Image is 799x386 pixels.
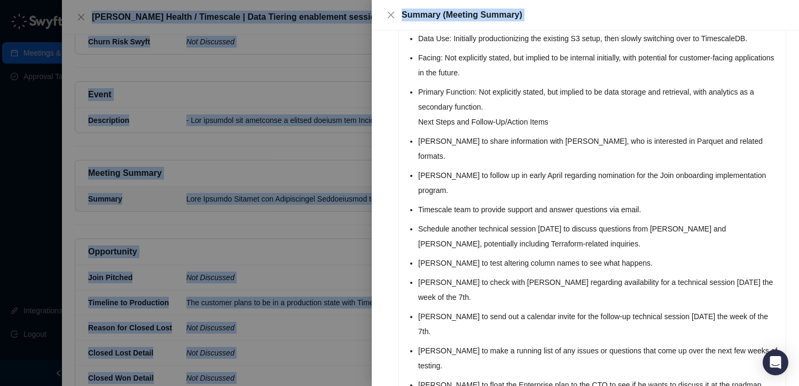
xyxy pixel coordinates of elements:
[402,9,786,21] div: Summary (Meeting Summary)
[418,84,779,129] p: Primary Function: Not explicitly stated, but implied to be data storage and retrieval, with analy...
[418,168,779,198] p: [PERSON_NAME] to follow up in early April regarding nomination for the Join onboarding implementa...
[418,31,779,46] p: Data Use: Initially productionizing the existing S3 setup, then slowly switching over to Timescal...
[418,256,779,271] p: [PERSON_NAME] to test altering column names to see what happens.
[418,343,779,373] p: [PERSON_NAME] to make a running list of any issues or questions that come up over the next few we...
[418,221,779,251] p: Schedule another technical session [DATE] to discuss questions from [PERSON_NAME] and [PERSON_NAM...
[385,9,397,21] button: Close
[763,350,788,375] div: Open Intercom Messenger
[418,275,779,305] p: [PERSON_NAME] to check with [PERSON_NAME] regarding availability for a technical session [DATE] t...
[418,134,779,164] p: [PERSON_NAME] to share information with [PERSON_NAME], who is interested in Parquet and related f...
[418,202,779,217] p: Timescale team to provide support and answer questions via email.
[418,309,779,339] p: [PERSON_NAME] to send out a calendar invite for the follow-up technical session [DATE] the week o...
[387,11,395,19] span: close
[418,50,779,80] p: Facing: Not explicitly stated, but implied to be internal initially, with potential for customer-...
